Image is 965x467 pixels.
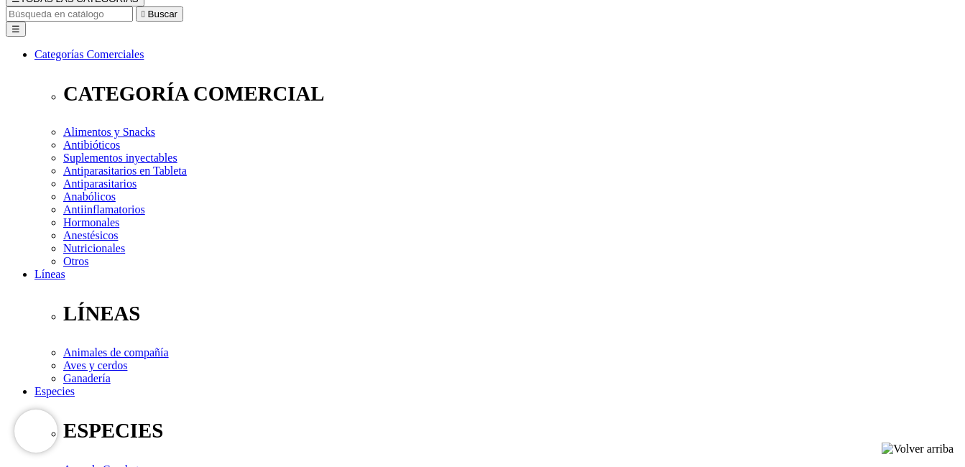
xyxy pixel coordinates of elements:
[136,6,183,22] button:  Buscar
[63,255,89,267] a: Otros
[34,385,75,397] a: Especies
[6,22,26,37] button: ☰
[63,359,127,371] a: Aves y cerdos
[34,268,65,280] a: Líneas
[63,126,155,138] a: Alimentos y Snacks
[142,9,145,19] i: 
[63,165,187,177] a: Antiparasitarios en Tableta
[63,242,125,254] a: Nutricionales
[63,190,116,203] a: Anabólicos
[63,302,959,325] p: LÍNEAS
[63,372,111,384] a: Ganadería
[63,216,119,228] a: Hormonales
[63,177,137,190] a: Antiparasitarios
[63,139,120,151] a: Antibióticos
[6,6,133,22] input: Buscar
[882,443,954,456] img: Volver arriba
[63,152,177,164] a: Suplementos inyectables
[14,410,57,453] iframe: Brevo live chat
[148,9,177,19] span: Buscar
[63,346,169,359] a: Animales de compañía
[63,82,959,106] p: CATEGORÍA COMERCIAL
[63,203,145,216] a: Antiinflamatorios
[34,48,144,60] a: Categorías Comerciales
[63,419,959,443] p: ESPECIES
[63,229,118,241] a: Anestésicos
